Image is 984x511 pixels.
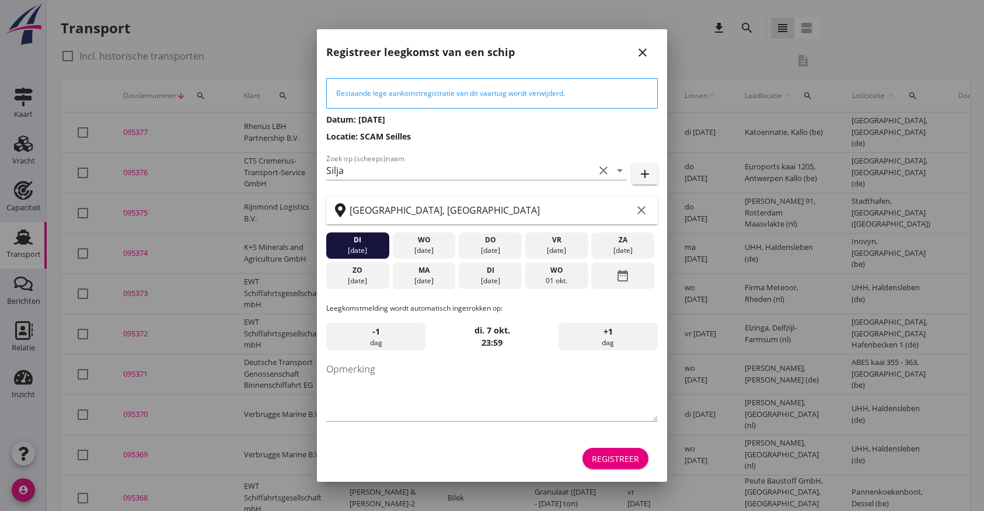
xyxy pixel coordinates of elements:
[326,44,515,60] h2: Registreer leegkomst van een schip
[395,265,452,276] div: ma
[326,130,658,142] h3: Locatie: SCAM Seilles
[326,161,594,180] input: Zoek op (scheeps)naam
[594,235,651,245] div: za
[395,235,452,245] div: wo
[582,448,648,469] button: Registreer
[329,276,386,286] div: [DATE]
[634,203,648,217] i: clear
[638,167,652,181] i: add
[636,46,650,60] i: close
[462,235,519,245] div: do
[528,245,585,256] div: [DATE]
[528,235,585,245] div: vr
[326,323,425,351] div: dag
[372,325,380,338] span: -1
[559,323,658,351] div: dag
[329,265,386,276] div: zo
[326,113,658,126] h3: Datum: [DATE]
[613,164,627,178] i: arrow_drop_down
[474,325,510,336] strong: di. 7 okt.
[329,245,386,256] div: [DATE]
[603,325,613,338] span: +1
[326,360,658,421] textarea: Opmerking
[462,245,519,256] div: [DATE]
[329,235,386,245] div: di
[336,88,648,99] div: Bestaande lege aankomstregistratie van dit vaartuig wordt verwijderd.
[616,265,630,286] i: date_range
[592,453,639,465] div: Registreer
[395,276,452,286] div: [DATE]
[462,265,519,276] div: di
[395,245,452,256] div: [DATE]
[596,164,610,178] i: clear
[481,337,503,348] strong: 23:59
[594,245,651,256] div: [DATE]
[350,201,632,220] input: Zoek op terminal of plaats
[462,276,519,286] div: [DATE]
[528,265,585,276] div: wo
[326,303,658,314] p: Leegkomstmelding wordt automatisch ingetrokken op:
[528,276,585,286] div: 01 okt.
